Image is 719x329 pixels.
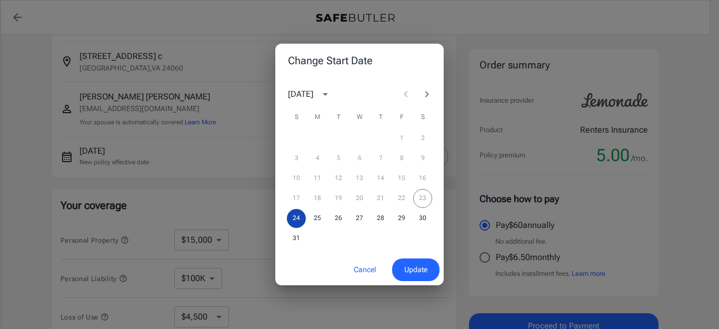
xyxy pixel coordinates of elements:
[308,209,327,228] button: 25
[371,209,390,228] button: 28
[413,209,432,228] button: 30
[350,209,369,228] button: 27
[287,209,306,228] button: 24
[342,258,388,281] button: Cancel
[392,258,440,281] button: Update
[404,263,427,276] span: Update
[287,107,306,128] span: Sunday
[392,209,411,228] button: 29
[316,85,334,103] button: calendar view is open, switch to year view
[329,107,348,128] span: Tuesday
[371,107,390,128] span: Thursday
[287,229,306,248] button: 31
[288,88,313,101] div: [DATE]
[416,84,437,105] button: Next month
[413,107,432,128] span: Saturday
[350,107,369,128] span: Wednesday
[275,44,444,77] h2: Change Start Date
[329,209,348,228] button: 26
[392,107,411,128] span: Friday
[308,107,327,128] span: Monday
